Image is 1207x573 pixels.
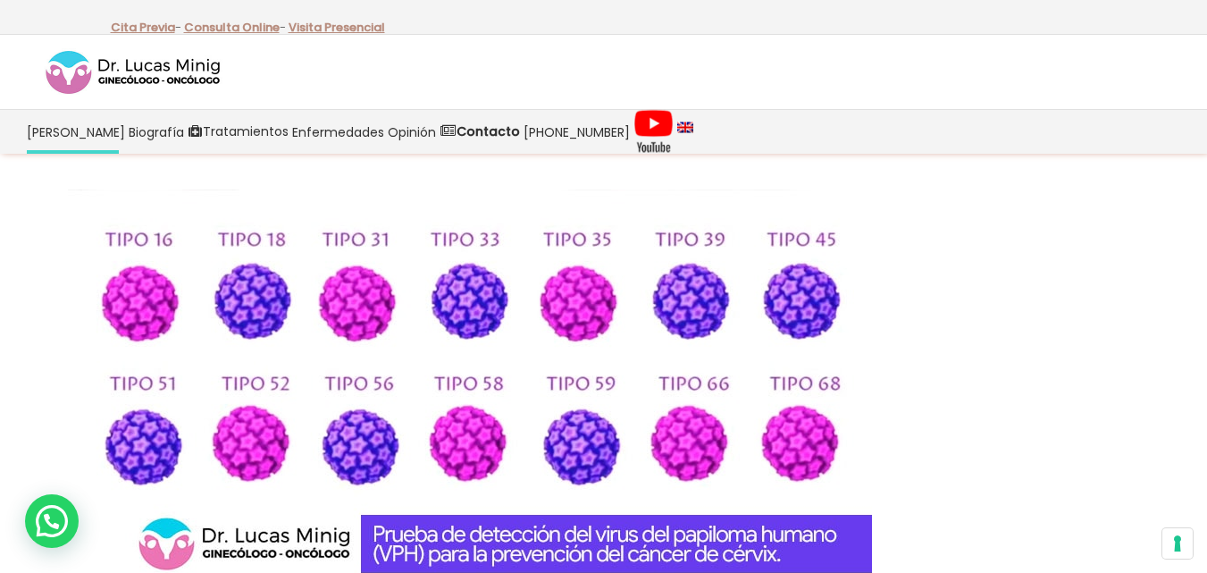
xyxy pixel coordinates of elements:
span: Tratamientos [203,122,289,142]
span: [PHONE_NUMBER] [524,122,630,142]
button: Sus preferencias de consentimiento para tecnologías de seguimiento [1162,528,1193,559]
a: Tratamientos [186,110,290,154]
img: Videos Youtube Ginecología [633,109,674,154]
span: Enfermedades [292,122,384,142]
a: Biografía [127,110,186,154]
strong: Contacto [457,122,520,140]
span: Opinión [388,122,436,142]
span: Biografía [129,122,184,142]
a: language english [675,110,695,154]
a: [PERSON_NAME] [25,110,127,154]
a: Visita Presencial [289,19,385,36]
a: Contacto [438,110,522,154]
span: [PERSON_NAME] [27,122,125,142]
p: - [111,16,181,39]
a: Consulta Online [184,19,280,36]
img: language english [677,122,693,132]
a: [PHONE_NUMBER] [522,110,632,154]
p: - [184,16,286,39]
a: Enfermedades [290,110,386,154]
a: Opinión [386,110,438,154]
a: Cita Previa [111,19,175,36]
a: Videos Youtube Ginecología [632,110,675,154]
